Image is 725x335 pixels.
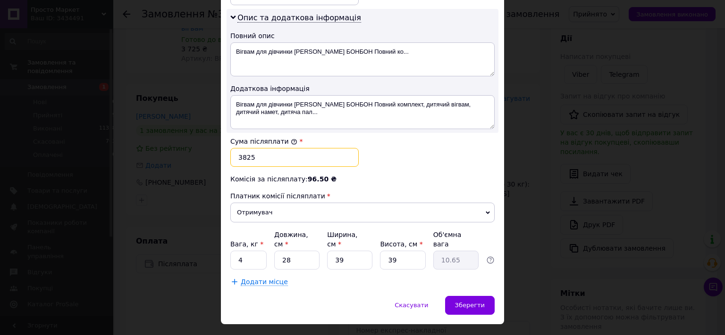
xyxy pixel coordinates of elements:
[230,203,495,222] span: Отримувач
[433,230,479,249] div: Об'ємна вага
[237,13,361,23] span: Опис та додаткова інформація
[274,231,308,248] label: Довжина, см
[308,175,337,183] span: 96.50 ₴
[230,95,495,129] textarea: Вігвам для дівчинки [PERSON_NAME] БОНБОН Повний комплект, дитячий вігвам, дитячий намет, дитяча п...
[455,302,485,309] span: Зберегти
[230,240,263,248] label: Вага, кг
[327,231,357,248] label: Ширина, см
[241,278,288,286] span: Додати місце
[380,240,422,248] label: Висота, см
[230,31,495,41] div: Повний опис
[230,138,297,145] label: Сума післяплати
[395,302,428,309] span: Скасувати
[230,192,325,200] span: Платник комісії післяплати
[230,174,495,184] div: Комісія за післяплату:
[230,84,495,93] div: Додаткова інформація
[230,42,495,76] textarea: Вігвам для дівчинки [PERSON_NAME] БОНБОН Повний ко...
